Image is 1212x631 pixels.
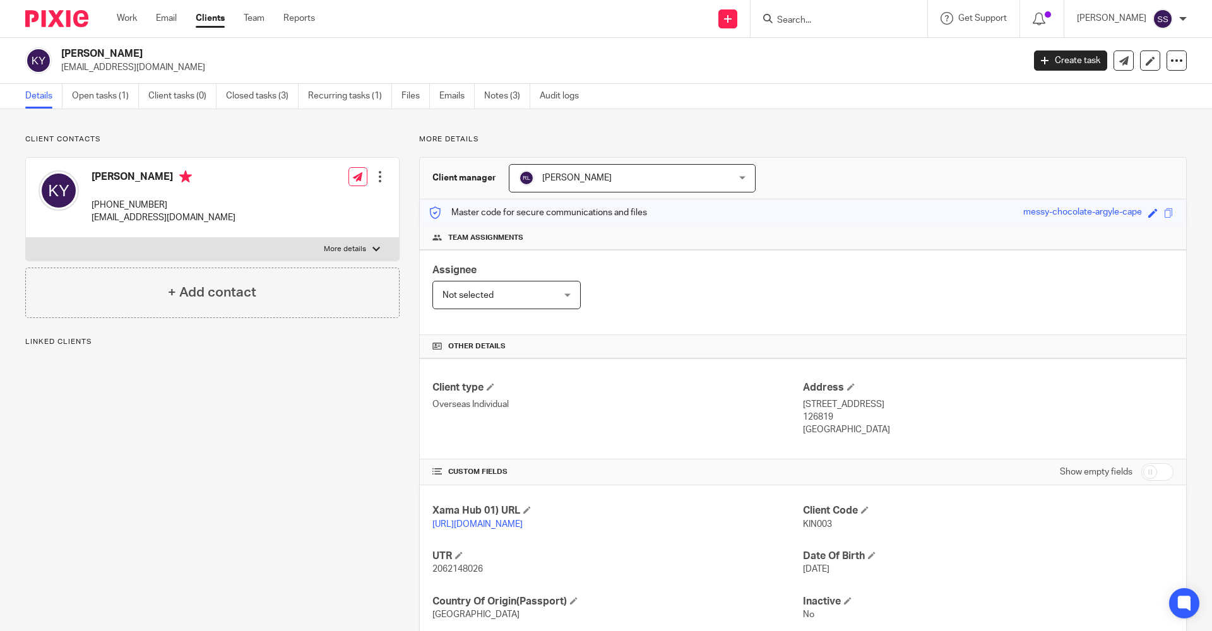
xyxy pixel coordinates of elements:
[117,12,137,25] a: Work
[1060,466,1132,478] label: Show empty fields
[72,84,139,109] a: Open tasks (1)
[443,291,494,300] span: Not selected
[25,10,88,27] img: Pixie
[448,233,523,243] span: Team assignments
[324,244,366,254] p: More details
[244,12,264,25] a: Team
[401,84,430,109] a: Files
[432,467,803,477] h4: CUSTOM FIELDS
[39,170,79,211] img: svg%3E
[803,565,829,574] span: [DATE]
[484,84,530,109] a: Notes (3)
[429,206,647,219] p: Master code for secure communications and files
[542,174,612,182] span: [PERSON_NAME]
[25,134,400,144] p: Client contacts
[432,550,803,563] h4: UTR
[432,610,520,619] span: [GEOGRAPHIC_DATA]
[803,610,814,619] span: No
[540,84,588,109] a: Audit logs
[432,595,803,608] h4: Country Of Origin(Passport)
[432,265,477,275] span: Assignee
[803,381,1173,394] h4: Address
[432,520,523,529] a: [URL][DOMAIN_NAME]
[803,411,1173,423] p: 126819
[92,199,235,211] p: [PHONE_NUMBER]
[308,84,392,109] a: Recurring tasks (1)
[776,15,889,27] input: Search
[61,61,1015,74] p: [EMAIL_ADDRESS][DOMAIN_NAME]
[803,595,1173,608] h4: Inactive
[432,172,496,184] h3: Client manager
[803,504,1173,517] h4: Client Code
[1034,50,1107,71] a: Create task
[61,47,824,61] h2: [PERSON_NAME]
[25,337,400,347] p: Linked clients
[432,565,483,574] span: 2062148026
[25,84,62,109] a: Details
[432,381,803,394] h4: Client type
[168,283,256,302] h4: + Add contact
[432,398,803,411] p: Overseas Individual
[448,341,506,351] span: Other details
[1153,9,1173,29] img: svg%3E
[519,170,534,186] img: svg%3E
[92,211,235,224] p: [EMAIL_ADDRESS][DOMAIN_NAME]
[226,84,299,109] a: Closed tasks (3)
[958,14,1007,23] span: Get Support
[179,170,192,183] i: Primary
[156,12,177,25] a: Email
[803,550,1173,563] h4: Date Of Birth
[439,84,475,109] a: Emails
[148,84,217,109] a: Client tasks (0)
[283,12,315,25] a: Reports
[25,47,52,74] img: svg%3E
[803,520,832,529] span: KIN003
[196,12,225,25] a: Clients
[1023,206,1142,220] div: messy-chocolate-argyle-cape
[1077,12,1146,25] p: [PERSON_NAME]
[803,423,1173,436] p: [GEOGRAPHIC_DATA]
[803,398,1173,411] p: [STREET_ADDRESS]
[432,504,803,517] h4: Xama Hub 01) URL
[92,170,235,186] h4: [PERSON_NAME]
[419,134,1187,144] p: More details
